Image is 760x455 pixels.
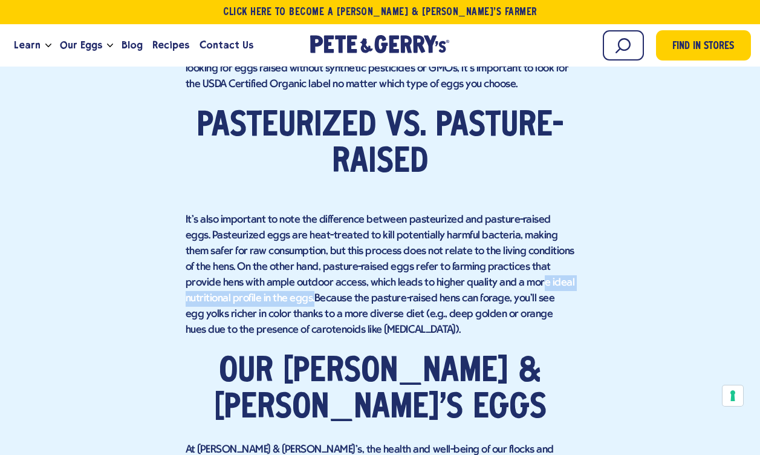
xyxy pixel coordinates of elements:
p: It's also important to note the difference between pasteurized and pasture-raised eggs. Pasteuriz... [186,197,575,338]
a: Blog [117,29,148,62]
h2: Pasteurized vs. pasture-raised [186,108,575,181]
a: Learn [9,29,45,62]
a: Our Eggs [55,29,107,62]
button: Open the dropdown menu for Learn [45,44,51,48]
button: Open the dropdown menu for Our Eggs [107,44,113,48]
h2: Our [PERSON_NAME] & [PERSON_NAME]'s eggs [186,354,575,427]
a: Recipes [148,29,194,62]
span: Blog [122,38,143,53]
input: Search [603,30,644,61]
span: Find in Stores [672,39,734,55]
a: Find in Stores [656,30,751,61]
span: Our Eggs [60,38,102,53]
span: Recipes [152,38,189,53]
a: Contact Us [195,29,258,62]
span: Contact Us [200,38,253,53]
span: Learn [14,38,41,53]
button: Your consent preferences for tracking technologies [723,385,743,406]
